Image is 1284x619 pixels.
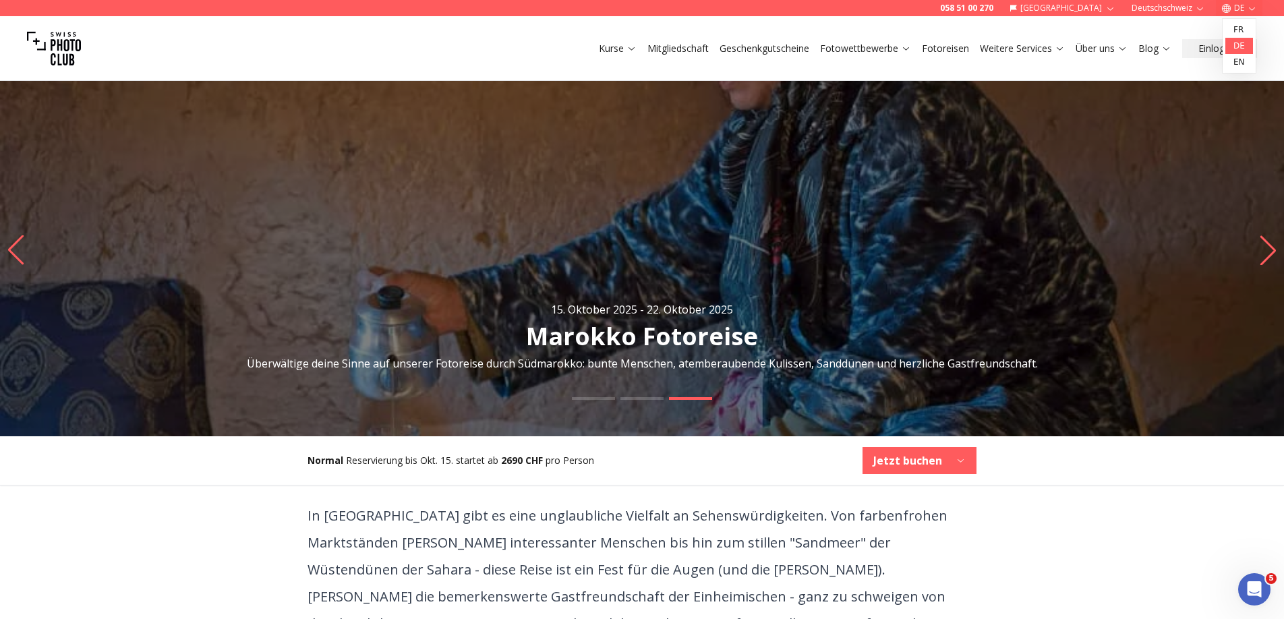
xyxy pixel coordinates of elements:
[593,39,642,58] button: Kurse
[820,42,911,55] a: Fotowettbewerbe
[647,42,709,55] a: Mitgliedschaft
[1266,573,1277,584] span: 5
[815,39,916,58] button: Fotowettbewerbe
[1225,22,1253,38] a: fr
[1223,19,1256,73] div: DE
[974,39,1070,58] button: Weitere Services
[863,447,976,474] button: Jetzt buchen
[308,454,343,467] b: Normal
[1138,42,1171,55] a: Blog
[346,454,498,467] span: Reservierung bis Okt. 15. startet ab
[940,3,993,13] a: 058 51 00 270
[1076,42,1128,55] a: Über uns
[1225,38,1253,54] a: de
[27,22,81,76] img: Swiss photo club
[526,323,758,350] h1: Marokko Fotoreise
[1182,39,1257,58] button: Einloggen
[1070,39,1133,58] button: Über uns
[501,454,543,467] b: 2690 CHF
[916,39,974,58] button: Fotoreisen
[1238,573,1271,606] iframe: Intercom live chat
[1225,54,1253,70] a: en
[714,39,815,58] button: Geschenkgutscheine
[551,301,733,318] div: 15. Oktober 2025 - 22. Oktober 2025
[980,42,1065,55] a: Weitere Services
[642,39,714,58] button: Mitgliedschaft
[922,42,969,55] a: Fotoreisen
[720,42,809,55] a: Geschenkgutscheine
[546,454,594,467] span: pro Person
[1133,39,1177,58] button: Blog
[873,452,942,469] b: Jetzt buchen
[599,42,637,55] a: Kurse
